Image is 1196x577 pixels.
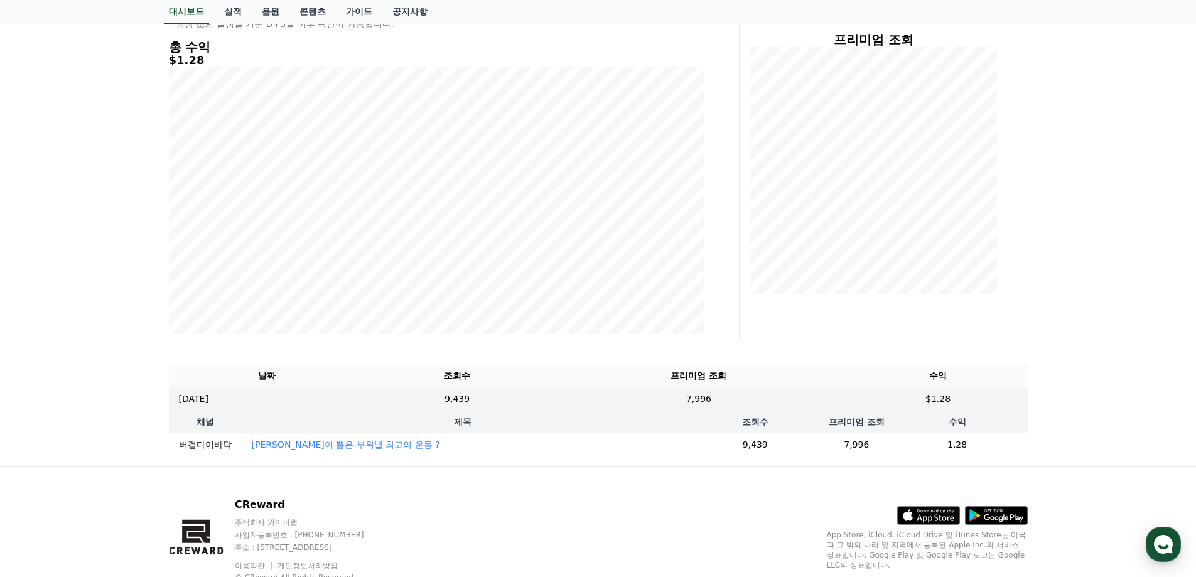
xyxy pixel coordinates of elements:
[365,387,549,411] td: 9,439
[827,530,1028,570] p: App Store, iCloud, iCloud Drive 및 iTunes Store는 미국과 그 밖의 나라 및 지역에서 등록된 Apple Inc.의 서비스 상표입니다. Goo...
[242,411,684,433] th: 제목
[179,392,208,406] p: [DATE]
[826,433,887,456] td: 7,996
[826,411,887,433] th: 프리미엄 조회
[4,398,83,429] a: 홈
[549,364,848,387] th: 프리미엄 조회
[83,398,162,429] a: 대화
[750,33,998,46] h4: 프리미엄 조회
[169,411,242,433] th: 채널
[849,364,1028,387] th: 수익
[235,530,388,540] p: 사업자등록번호 : [PHONE_NUMBER]
[194,417,209,427] span: 설정
[235,497,388,512] p: CReward
[169,40,704,54] h4: 총 수익
[549,387,848,411] td: 7,996
[169,54,704,67] h5: $1.28
[849,387,1028,411] td: $1.28
[684,411,826,433] th: 조회수
[235,561,274,570] a: 이용약관
[887,411,1028,433] th: 수익
[162,398,241,429] a: 설정
[169,433,242,456] td: 버겁다이바닥
[235,517,388,527] p: 주식회사 와이피랩
[115,418,130,428] span: 대화
[40,417,47,427] span: 홈
[887,433,1028,456] td: 1.28
[684,433,826,456] td: 9,439
[235,542,388,553] p: 주소 : [STREET_ADDRESS]
[169,364,365,387] th: 날짜
[277,561,338,570] a: 개인정보처리방침
[252,438,440,451] button: [PERSON_NAME]이 뽑은 부위별 최고의 운동 ?
[365,364,549,387] th: 조회수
